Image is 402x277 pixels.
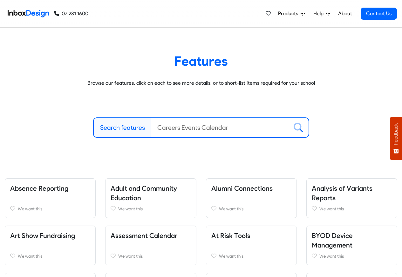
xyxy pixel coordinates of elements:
[219,206,243,211] span: We want this
[100,226,201,265] div: Assessment Calendar
[111,252,191,260] a: We want this
[278,10,301,17] span: Products
[312,252,392,260] a: We want this
[211,232,250,240] a: At Risk Tools
[319,254,344,259] span: We want this
[336,7,354,20] a: About
[302,226,402,265] div: BYOD Device Management
[312,205,392,213] a: We want this
[390,117,402,160] button: Feedback - Show survey
[54,10,88,17] a: 07 281 1600
[393,123,399,145] span: Feedback
[302,178,402,218] div: Analysis of Variants Reports
[311,7,333,20] a: Help
[100,178,201,218] div: Adult and Community Education
[10,53,392,69] heading: Features
[10,184,68,192] a: Absence Reporting
[312,184,372,202] a: Analysis of Variants Reports
[118,254,143,259] span: We want this
[151,118,289,137] input: Careers Events Calendar
[18,206,42,211] span: We want this
[211,205,291,213] a: We want this
[211,252,291,260] a: We want this
[111,205,191,213] a: We want this
[10,232,75,240] a: Art Show Fundraising
[10,205,90,213] a: We want this
[111,184,177,202] a: Adult and Community Education
[111,232,177,240] a: Assessment Calendar
[211,184,273,192] a: Alumni Connections
[118,206,143,211] span: We want this
[10,252,90,260] a: We want this
[100,123,145,132] label: Search features
[313,10,326,17] span: Help
[10,79,392,87] p: Browse our features, click on each to see more details, or to short-list items required for your ...
[361,8,397,20] a: Contact Us
[18,254,42,259] span: We want this
[312,232,353,249] a: BYOD Device Management
[201,178,302,218] div: Alumni Connections
[319,206,344,211] span: We want this
[201,226,302,265] div: At Risk Tools
[219,254,243,259] span: We want this
[276,7,307,20] a: Products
